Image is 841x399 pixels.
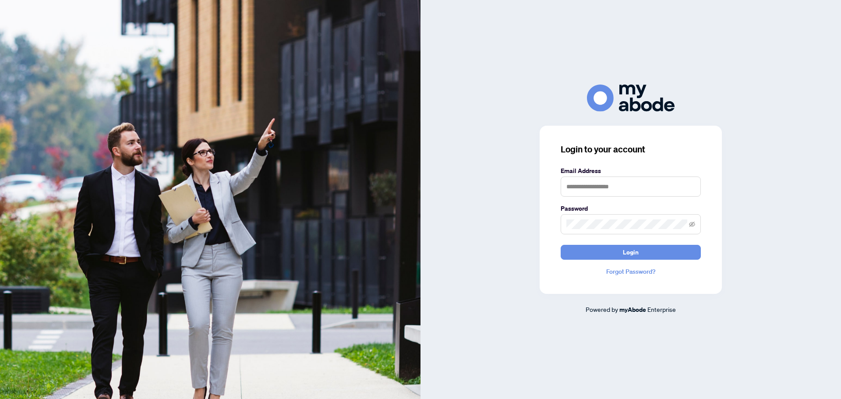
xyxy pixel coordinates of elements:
[647,305,676,313] span: Enterprise
[623,245,639,259] span: Login
[689,221,695,227] span: eye-invisible
[561,204,701,213] label: Password
[587,85,675,111] img: ma-logo
[619,305,646,314] a: myAbode
[561,166,701,176] label: Email Address
[586,305,618,313] span: Powered by
[561,245,701,260] button: Login
[561,143,701,155] h3: Login to your account
[561,267,701,276] a: Forgot Password?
